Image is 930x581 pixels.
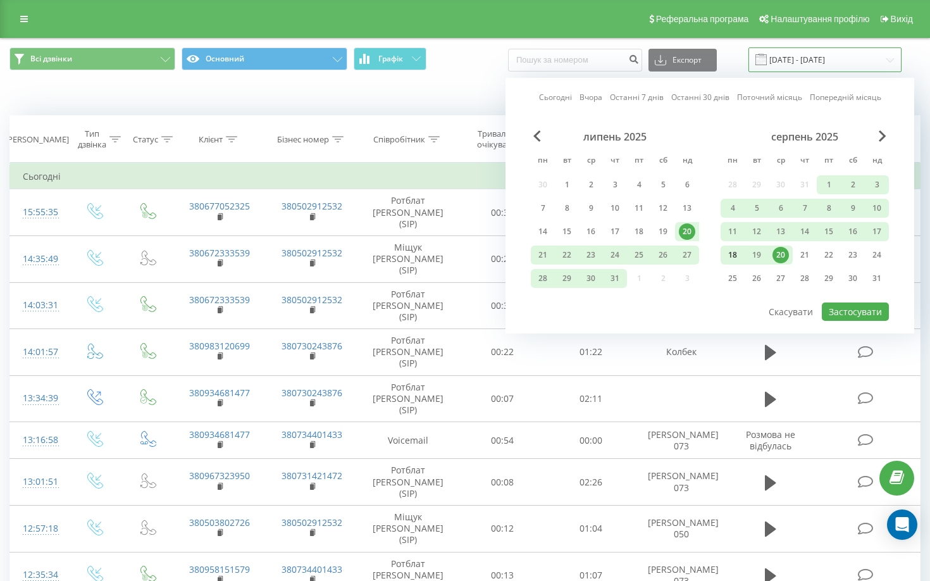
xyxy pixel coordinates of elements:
[603,199,627,218] div: чт 10 лип 2025 р.
[282,387,342,399] a: 380730243876
[607,247,623,263] div: 24
[583,177,599,193] div: 2
[843,152,862,171] abbr: субота
[841,222,865,241] div: сб 16 серп 2025 р.
[603,269,627,288] div: чт 31 лип 2025 р.
[748,200,765,216] div: 5
[579,269,603,288] div: ср 30 лип 2025 р.
[579,222,603,241] div: ср 16 лип 2025 р.
[282,200,342,212] a: 380502912532
[457,282,546,329] td: 00:38
[769,246,793,265] div: ср 20 серп 2025 р.
[189,247,250,259] a: 380672333539
[607,200,623,216] div: 10
[631,200,647,216] div: 11
[583,270,599,287] div: 30
[817,199,841,218] div: пт 8 серп 2025 р.
[821,177,837,193] div: 1
[891,14,913,24] span: Вихід
[189,563,250,575] a: 380958151579
[655,223,671,240] div: 19
[457,189,546,236] td: 00:36
[23,386,54,411] div: 13:34:39
[358,422,457,459] td: Voicemail
[723,152,742,171] abbr: понеділок
[817,222,841,241] div: пт 15 серп 2025 р.
[358,375,457,422] td: Ротблат [PERSON_NAME] (SIP)
[724,270,741,287] div: 25
[189,428,250,440] a: 380934681477
[817,269,841,288] div: пт 29 серп 2025 р.
[581,152,600,171] abbr: середа
[535,200,551,216] div: 7
[5,134,69,145] div: [PERSON_NAME]
[607,270,623,287] div: 31
[605,152,624,171] abbr: четвер
[457,505,546,552] td: 00:12
[555,222,579,241] div: вт 15 лип 2025 р.
[189,340,250,352] a: 380983120699
[30,54,72,64] span: Всі дзвінки
[539,91,572,103] a: Сьогодні
[865,175,889,194] div: нд 3 серп 2025 р.
[23,340,54,365] div: 14:01:57
[635,459,728,506] td: [PERSON_NAME] 073
[635,329,728,376] td: Колбек
[535,247,551,263] div: 21
[867,152,886,171] abbr: неділя
[724,223,741,240] div: 11
[547,329,635,376] td: 01:22
[373,134,425,145] div: Співробітник
[745,222,769,241] div: вт 12 серп 2025 р.
[199,134,223,145] div: Клієнт
[841,246,865,265] div: сб 23 серп 2025 р.
[769,222,793,241] div: ср 13 серп 2025 р.
[869,177,885,193] div: 3
[189,516,250,528] a: 380503802726
[865,269,889,288] div: нд 31 серп 2025 р.
[865,199,889,218] div: нд 10 серп 2025 р.
[869,270,885,287] div: 31
[559,223,575,240] div: 15
[675,175,699,194] div: нд 6 лип 2025 р.
[841,175,865,194] div: сб 2 серп 2025 р.
[508,49,642,72] input: Пошук за номером
[822,303,889,321] button: Застосувати
[771,14,869,24] span: Налаштування профілю
[678,152,697,171] abbr: неділя
[583,223,599,240] div: 16
[627,246,651,265] div: пт 25 лип 2025 р.
[841,199,865,218] div: сб 9 серп 2025 р.
[627,222,651,241] div: пт 18 лип 2025 р.
[746,428,795,452] span: Розмова не відбулась
[631,177,647,193] div: 4
[845,247,861,263] div: 23
[679,177,695,193] div: 6
[797,223,813,240] div: 14
[631,223,647,240] div: 18
[579,199,603,218] div: ср 9 лип 2025 р.
[547,505,635,552] td: 01:04
[282,563,342,575] a: 380734401433
[845,270,861,287] div: 30
[654,152,673,171] abbr: субота
[557,152,576,171] abbr: вівторок
[772,200,789,216] div: 6
[679,247,695,263] div: 27
[797,200,813,216] div: 7
[282,470,342,482] a: 380731421472
[865,222,889,241] div: нд 17 серп 2025 р.
[675,246,699,265] div: нд 27 лип 2025 р.
[869,247,885,263] div: 24
[721,199,745,218] div: пн 4 серп 2025 р.
[531,130,699,143] div: липень 2025
[845,223,861,240] div: 16
[559,200,575,216] div: 8
[10,164,921,189] td: Сьогодні
[819,152,838,171] abbr: п’ятниця
[651,222,675,241] div: сб 19 лип 2025 р.
[671,91,729,103] a: Останні 30 днів
[821,223,837,240] div: 15
[879,130,886,142] span: Next Month
[282,294,342,306] a: 380502912532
